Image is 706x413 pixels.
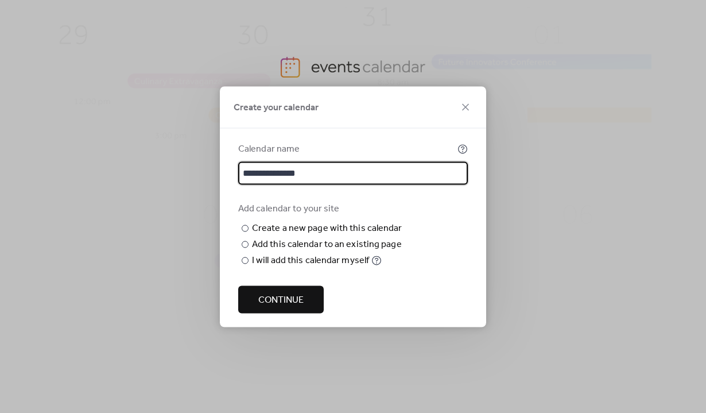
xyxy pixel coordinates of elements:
div: Create a new page with this calendar [252,221,402,235]
div: I will add this calendar myself [252,253,369,267]
span: Continue [258,293,304,307]
div: Add calendar to your site [238,202,466,215]
span: Create your calendar [234,101,319,114]
button: Continue [238,285,324,313]
div: Add this calendar to an existing page [252,237,402,251]
div: Calendar name [238,142,455,156]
